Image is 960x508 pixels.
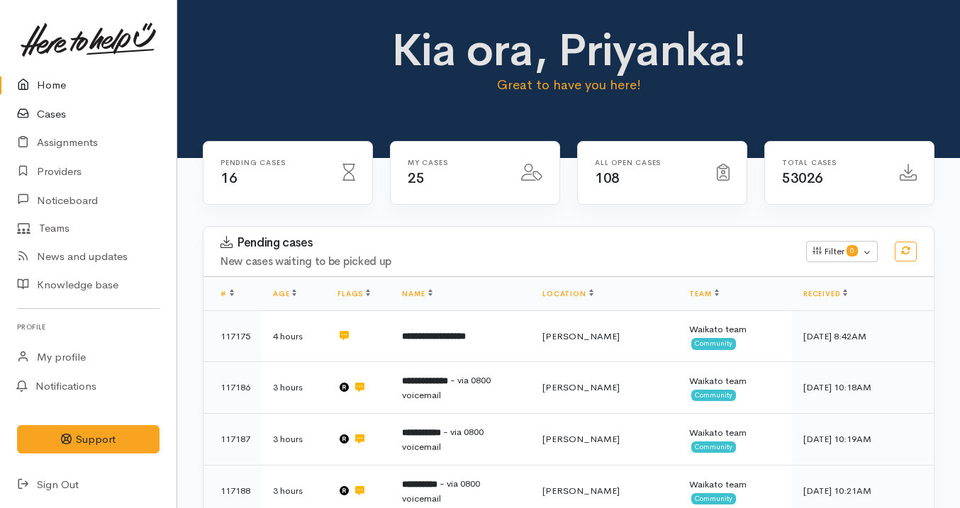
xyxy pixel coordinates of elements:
[542,289,593,298] a: Location
[221,256,789,268] h4: New cases waiting to be picked up
[542,485,620,497] span: [PERSON_NAME]
[203,362,262,414] td: 117186
[203,414,262,465] td: 117187
[337,289,370,298] a: Flags
[847,245,858,256] span: 0
[221,289,234,298] a: #
[262,414,326,465] td: 3 hours
[691,338,736,349] span: Community
[678,362,792,414] td: Waikato team
[595,169,620,187] span: 108
[17,425,160,454] button: Support
[402,426,484,453] span: - via 0800 voicemail
[691,441,736,453] span: Community
[806,241,878,262] button: Filter0
[390,75,747,95] p: Great to have you here!
[408,169,424,187] span: 25
[803,289,847,298] a: Received
[221,169,237,187] span: 16
[792,414,934,465] td: [DATE] 10:19AM
[691,390,736,401] span: Community
[221,236,789,250] h3: Pending cases
[262,311,326,362] td: 4 hours
[792,311,934,362] td: [DATE] 8:42AM
[689,289,718,298] a: Team
[782,169,823,187] span: 53026
[17,317,160,337] h6: Profile
[678,311,792,362] td: Waikato team
[390,26,747,75] h1: Kia ora, Priyanka!
[221,159,325,166] h6: Pending cases
[691,493,736,504] span: Community
[408,159,504,166] h6: My cases
[402,374,491,401] span: - via 0800 voicemail
[402,289,432,298] a: Name
[542,330,620,342] span: [PERSON_NAME]
[542,381,620,393] span: [PERSON_NAME]
[595,159,700,166] h6: All Open cases
[262,362,326,414] td: 3 hours
[203,311,262,362] td: 117175
[273,289,296,298] a: Age
[402,478,480,504] span: - via 0800 voicemail
[782,159,883,166] h6: Total cases
[542,433,620,445] span: [PERSON_NAME]
[678,414,792,465] td: Waikato team
[792,362,934,414] td: [DATE] 10:18AM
